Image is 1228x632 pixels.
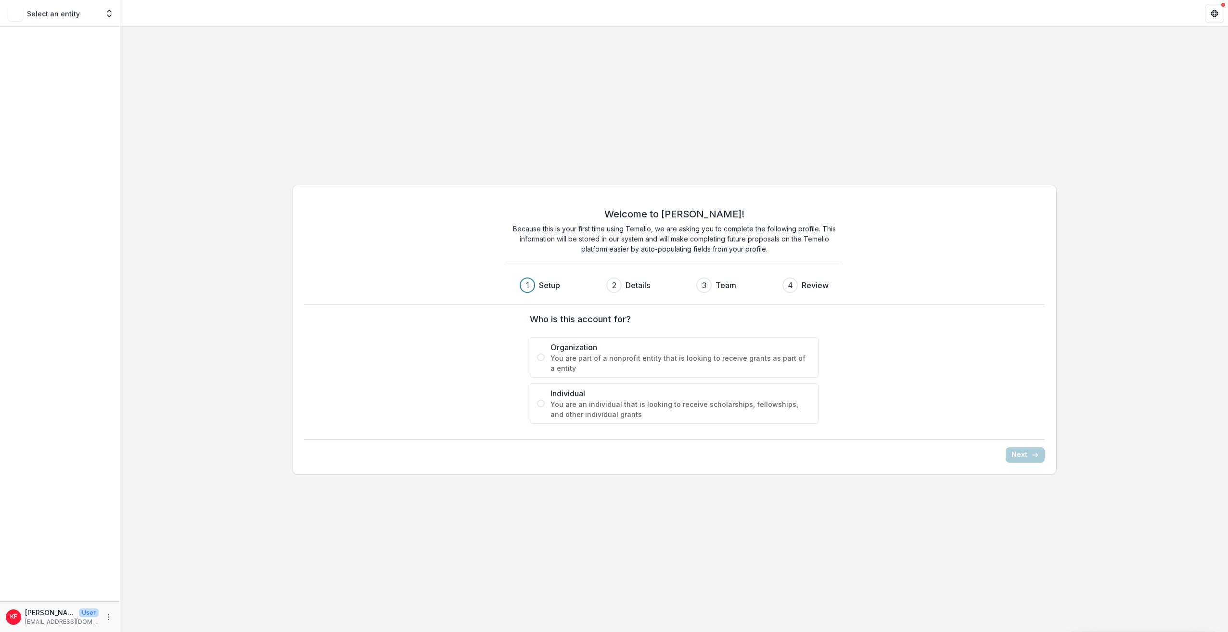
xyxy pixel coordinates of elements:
[612,279,616,291] div: 2
[716,279,736,291] h3: Team
[25,618,99,626] p: [EMAIL_ADDRESS][DOMAIN_NAME]
[10,614,17,620] div: Kaarina Forsblom
[8,6,23,21] img: Select an entity
[550,388,811,399] span: Individual
[626,279,650,291] h3: Details
[102,611,114,623] button: More
[27,9,80,19] p: Select an entity
[539,279,560,291] h3: Setup
[802,279,829,291] h3: Review
[520,278,829,293] div: Progress
[604,208,744,220] h2: Welcome to [PERSON_NAME]!
[550,353,811,373] span: You are part of a nonprofit entity that is looking to receive grants as part of a entity
[530,313,813,326] label: Who is this account for?
[550,399,811,419] span: You are an individual that is looking to receive scholarships, fellowships, and other individual ...
[102,4,116,23] button: Open entity switcher
[25,607,75,618] p: [PERSON_NAME]
[550,341,811,353] span: Organization
[506,224,843,254] p: Because this is your first time using Temelio, we are asking you to complete the following profil...
[702,279,706,291] div: 3
[526,279,529,291] div: 1
[1006,447,1045,463] button: Next
[1205,4,1224,23] button: Get Help
[79,608,99,617] p: User
[788,279,793,291] div: 4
